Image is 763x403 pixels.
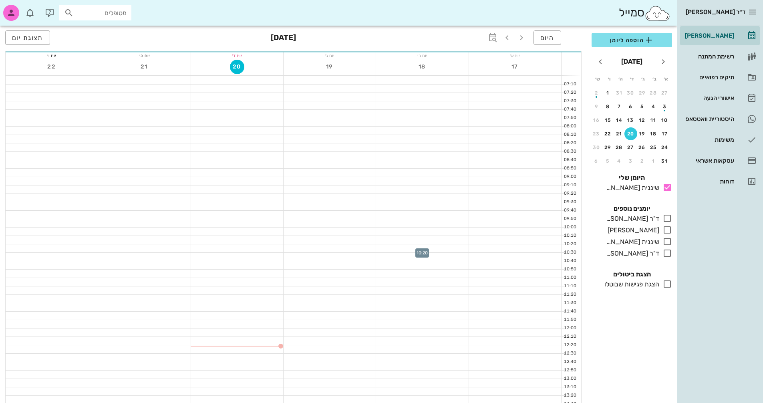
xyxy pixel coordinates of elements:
[562,342,578,349] div: 12:20
[590,141,603,154] button: 30
[624,87,637,99] button: 30
[562,182,578,189] div: 09:10
[613,90,626,96] div: 31
[562,359,578,365] div: 12:40
[562,367,578,374] div: 12:50
[592,72,603,86] th: ש׳
[618,54,646,70] button: [DATE]
[562,384,578,391] div: 13:10
[590,117,603,123] div: 16
[562,316,578,323] div: 11:50
[658,127,671,140] button: 17
[636,155,648,167] button: 2
[624,90,637,96] div: 30
[98,52,190,60] div: יום ה׳
[562,241,578,248] div: 10:20
[415,60,430,74] button: 18
[624,158,637,164] div: 3
[647,90,660,96] div: 28
[603,183,659,193] div: שיננית [PERSON_NAME]
[624,104,637,109] div: 6
[562,89,578,96] div: 07:20
[658,90,671,96] div: 27
[647,155,660,167] button: 1
[647,117,660,123] div: 11
[533,30,561,45] button: היום
[680,26,760,45] a: [PERSON_NAME]
[322,60,337,74] button: 19
[44,60,59,74] button: 22
[647,141,660,154] button: 25
[683,32,734,39] div: [PERSON_NAME]
[562,199,578,206] div: 09:30
[562,165,578,172] div: 08:50
[562,258,578,264] div: 10:40
[12,34,43,42] span: תצוגת יום
[626,72,637,86] th: ד׳
[613,155,626,167] button: 4
[647,104,660,109] div: 4
[562,291,578,298] div: 11:20
[613,117,626,123] div: 14
[624,127,637,140] button: 20
[603,249,659,258] div: ד"ר [PERSON_NAME]
[624,117,637,123] div: 13
[624,114,637,127] button: 13
[613,114,626,127] button: 14
[658,158,671,164] div: 31
[647,158,660,164] div: 1
[562,333,578,340] div: 12:10
[680,130,760,149] a: משימות
[562,157,578,163] div: 08:40
[647,145,660,150] div: 25
[680,89,760,108] a: אישורי הגעה
[602,127,614,140] button: 22
[508,60,522,74] button: 17
[562,224,578,231] div: 10:00
[590,131,603,137] div: 23
[680,47,760,66] a: רשימת המתנה
[562,300,578,306] div: 11:30
[230,63,244,70] span: 20
[562,392,578,399] div: 13:20
[562,115,578,121] div: 07:50
[562,325,578,332] div: 12:00
[540,34,554,42] span: היום
[562,148,578,155] div: 08:30
[658,131,671,137] div: 17
[602,158,614,164] div: 5
[683,53,734,60] div: רשימת המתנה
[647,114,660,127] button: 11
[636,158,648,164] div: 2
[562,106,578,113] div: 07:40
[137,63,152,70] span: 21
[686,8,745,16] span: ד״ר [PERSON_NAME]
[590,155,603,167] button: 6
[613,131,626,137] div: 21
[615,72,626,86] th: ה׳
[562,81,578,88] div: 07:10
[658,87,671,99] button: 27
[636,114,648,127] button: 12
[562,266,578,273] div: 10:50
[636,100,648,113] button: 5
[647,127,660,140] button: 18
[5,30,50,45] button: תצוגת יום
[562,232,578,239] div: 10:10
[562,207,578,214] div: 09:40
[661,72,671,86] th: א׳
[284,52,376,60] div: יום ג׳
[658,114,671,127] button: 10
[592,204,672,214] h4: יומנים נוספים
[613,104,626,109] div: 7
[24,6,28,11] span: תג
[683,74,734,81] div: תיקים רפואיים
[602,131,614,137] div: 22
[602,117,614,123] div: 15
[598,35,666,45] span: הוספה ליומן
[590,90,603,96] div: 2
[592,33,672,47] button: הוספה ליומן
[636,127,648,140] button: 19
[624,100,637,113] button: 6
[590,158,603,164] div: 6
